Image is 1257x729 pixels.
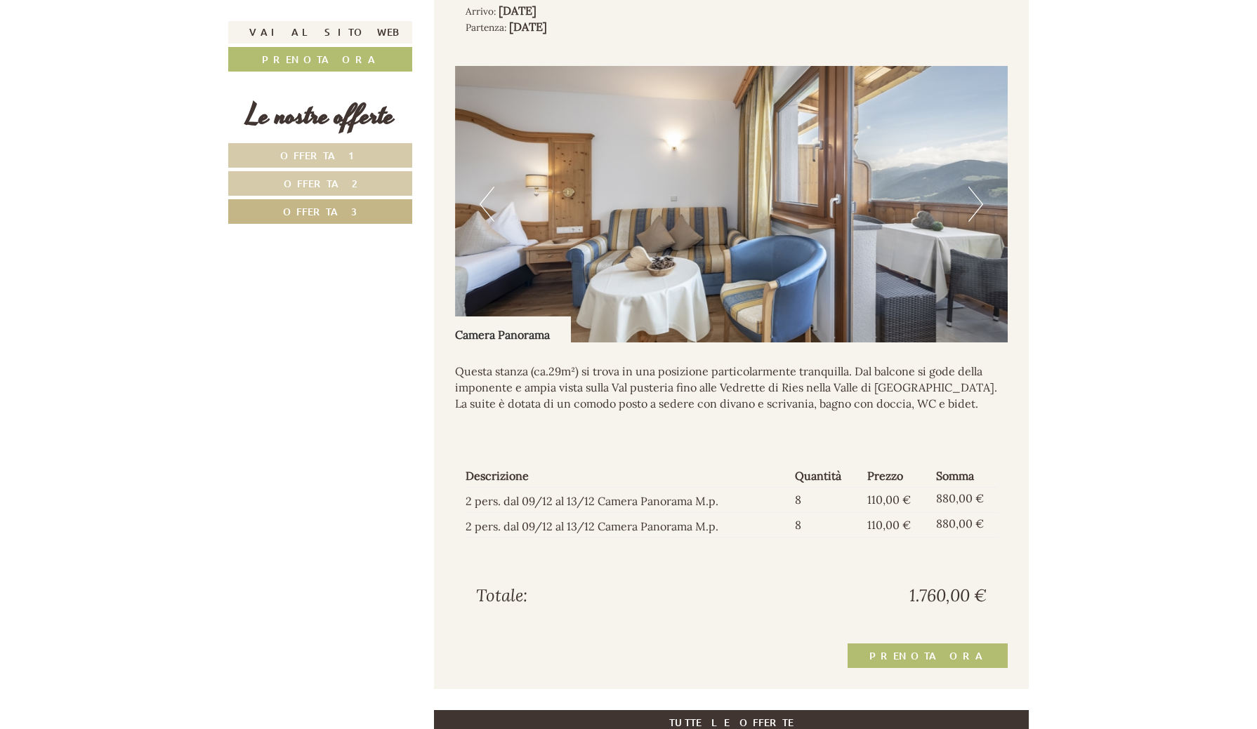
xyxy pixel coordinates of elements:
[848,643,1008,668] a: Prenota ora
[283,205,357,218] span: Offerta 3
[930,487,997,512] td: 880,00 €
[466,21,506,34] small: Partenza:
[789,487,862,512] td: 8
[466,487,790,512] td: 2 pers. dal 09/12 al 13/12 Camera Panorama M.p.
[280,149,361,162] span: Offerta 1
[862,465,930,487] th: Prezzo
[968,187,983,222] button: Next
[480,187,494,222] button: Previous
[228,96,412,136] div: Le nostre offerte
[455,316,571,343] div: Camera Panorama
[509,20,547,34] b: [DATE]
[499,4,537,18] b: [DATE]
[466,5,496,18] small: Arrivo:
[909,584,987,608] span: 1.760,00 €
[930,465,997,487] th: Somma
[789,465,862,487] th: Quantità
[455,342,1008,433] div: Questa stanza (ca.29m²) si trova in una posizione particolarmente tranquilla. Dal balcone si gode...
[284,177,357,190] span: Offerta 2
[867,493,911,507] span: 110,00 €
[867,518,911,532] span: 110,00 €
[466,584,732,608] div: Totale:
[789,512,862,537] td: 8
[455,66,1008,342] img: image
[466,465,790,487] th: Descrizione
[466,512,790,537] td: 2 pers. dal 09/12 al 13/12 Camera Panorama M.p.
[228,21,412,44] a: Vai al sito web
[228,47,412,72] a: Prenota ora
[930,512,997,537] td: 880,00 €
